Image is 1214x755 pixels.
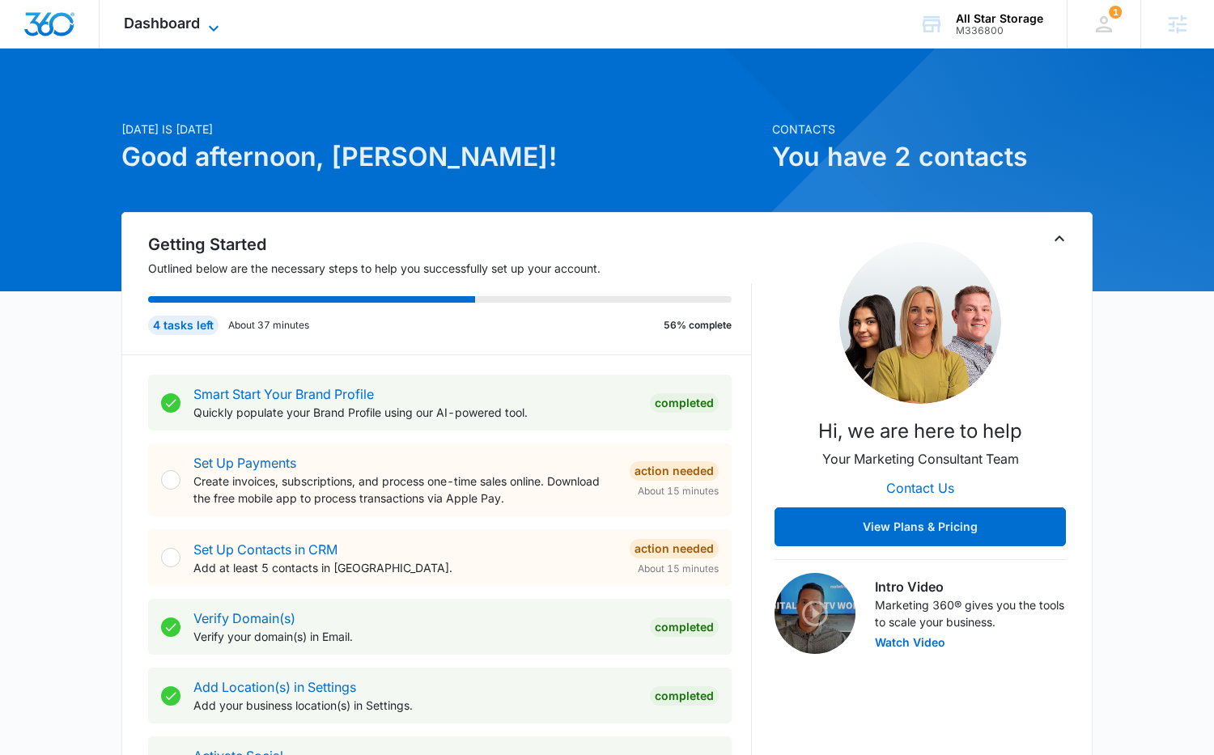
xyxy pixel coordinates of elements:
p: Quickly populate your Brand Profile using our AI-powered tool. [193,404,637,421]
img: logo_orange.svg [26,26,39,39]
div: Completed [650,393,719,413]
a: Set Up Contacts in CRM [193,541,337,558]
p: 56% complete [664,318,732,333]
h1: Good afternoon, [PERSON_NAME]! [121,138,762,176]
div: account name [956,12,1043,25]
h3: Intro Video [875,577,1066,596]
p: Add your business location(s) in Settings. [193,697,637,714]
span: About 15 minutes [638,484,719,498]
p: Your Marketing Consultant Team [822,449,1019,469]
img: Intro Video [775,573,855,654]
button: View Plans & Pricing [775,507,1066,546]
button: Contact Us [870,469,970,507]
button: Toggle Collapse [1050,229,1069,248]
a: Verify Domain(s) [193,610,295,626]
img: tab_keywords_by_traffic_grey.svg [161,94,174,107]
div: Keywords by Traffic [179,95,273,106]
div: Action Needed [630,461,719,481]
p: Add at least 5 contacts in [GEOGRAPHIC_DATA]. [193,559,617,576]
div: Domain Overview [62,95,145,106]
a: Smart Start Your Brand Profile [193,386,374,402]
p: Outlined below are the necessary steps to help you successfully set up your account. [148,260,752,277]
p: Create invoices, subscriptions, and process one-time sales online. Download the free mobile app t... [193,473,617,507]
h1: You have 2 contacts [772,138,1093,176]
img: tab_domain_overview_orange.svg [44,94,57,107]
div: account id [956,25,1043,36]
span: 1 [1109,6,1122,19]
div: Domain: [DOMAIN_NAME] [42,42,178,55]
a: Set Up Payments [193,455,296,471]
p: Verify your domain(s) in Email. [193,628,637,645]
p: Contacts [772,121,1093,138]
button: Watch Video [875,637,945,648]
h2: Getting Started [148,232,752,257]
div: notifications count [1109,6,1122,19]
div: Completed [650,617,719,637]
div: 4 tasks left [148,316,219,335]
p: About 37 minutes [228,318,309,333]
span: Dashboard [124,15,200,32]
p: Marketing 360® gives you the tools to scale your business. [875,596,1066,630]
p: Hi, we are here to help [818,417,1022,446]
p: [DATE] is [DATE] [121,121,762,138]
div: Action Needed [630,539,719,558]
div: Completed [650,686,719,706]
img: website_grey.svg [26,42,39,55]
a: Add Location(s) in Settings [193,679,356,695]
span: About 15 minutes [638,562,719,576]
div: v 4.0.25 [45,26,79,39]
